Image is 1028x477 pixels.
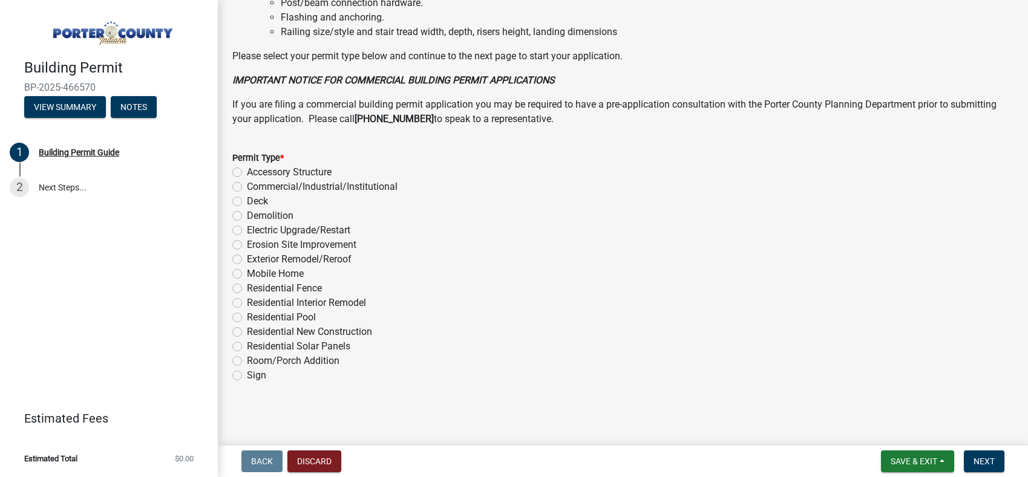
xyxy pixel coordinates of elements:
[24,82,194,93] span: BP-2025-466570
[247,354,339,368] label: Room/Porch Addition
[111,103,157,112] wm-modal-confirm: Notes
[10,178,29,197] div: 2
[281,25,1013,39] li: Railing size/style and stair tread width, depth, risers height, landing dimensions
[247,325,372,339] label: Residential New Construction
[247,194,268,209] label: Deck
[247,252,352,267] label: Exterior Remodel/Reroof
[891,456,937,466] span: Save & Exit
[24,96,106,118] button: View Summary
[247,165,332,180] label: Accessory Structure
[251,456,273,466] span: Back
[241,450,283,472] button: Back
[247,339,350,354] label: Residential Solar Panels
[10,143,29,162] div: 1
[39,148,119,157] div: Building Permit Guide
[247,310,316,325] label: Residential Pool
[287,450,341,472] button: Discard
[232,49,1013,63] p: Please select your permit type below and continue to the next page to start your application.
[24,103,106,112] wm-modal-confirm: Summary
[247,296,366,310] label: Residential Interior Remodel
[355,113,434,125] strong: [PHONE_NUMBER]
[247,209,293,223] label: Demolition
[10,406,198,430] a: Estimated Fees
[881,450,954,472] button: Save & Exit
[24,59,208,77] h4: Building Permit
[24,455,77,462] span: Estimated Total
[281,10,1013,25] li: Flashing and anchoring.
[247,368,266,383] label: Sign
[974,456,995,466] span: Next
[24,13,198,47] img: Porter County, Indiana
[247,238,356,252] label: Erosion Site Improvement
[232,154,284,163] label: Permit Type
[247,180,398,194] label: Commercial/Industrial/Institutional
[111,96,157,118] button: Notes
[232,74,555,86] strong: IMPORTANT NOTICE FOR COMMERCIAL BUILDING PERMIT APPLICATIONS
[175,455,194,462] span: $0.00
[247,223,350,238] label: Electric Upgrade/Restart
[232,97,1013,126] p: If you are filing a commercial building permit application you may be required to have a pre-appl...
[247,281,322,296] label: Residential Fence
[247,267,304,281] label: Mobile Home
[964,450,1004,472] button: Next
